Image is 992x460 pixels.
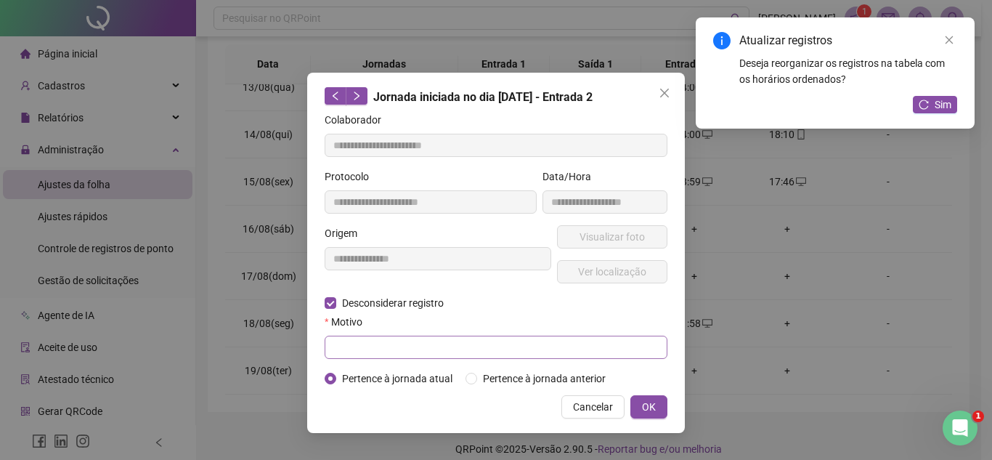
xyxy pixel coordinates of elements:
[913,96,957,113] button: Sim
[557,260,667,283] button: Ver localização
[573,399,613,415] span: Cancelar
[919,100,929,110] span: reload
[477,371,611,387] span: Pertence à jornada anterior
[325,87,346,105] button: left
[557,225,667,249] button: Visualizar foto
[346,87,367,105] button: right
[542,169,601,185] label: Data/Hora
[325,225,367,241] label: Origem
[336,295,450,311] span: Desconsiderar registro
[336,371,458,387] span: Pertence à jornada atual
[941,32,957,48] a: Close
[653,81,676,105] button: Close
[642,399,656,415] span: OK
[739,32,957,49] div: Atualizar registros
[630,395,667,419] button: OK
[325,112,391,128] label: Colaborador
[330,91,341,101] span: left
[943,411,977,445] iframe: Intercom live chat
[325,169,378,185] label: Protocolo
[713,32,731,49] span: info-circle
[351,91,362,101] span: right
[739,55,957,87] div: Deseja reorganizar os registros na tabela com os horários ordenados?
[659,87,670,99] span: close
[935,97,951,113] span: Sim
[325,314,372,330] label: Motivo
[325,87,667,106] div: Jornada iniciada no dia [DATE] - Entrada 2
[561,395,625,419] button: Cancelar
[972,411,984,422] span: 1
[944,35,954,45] span: close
